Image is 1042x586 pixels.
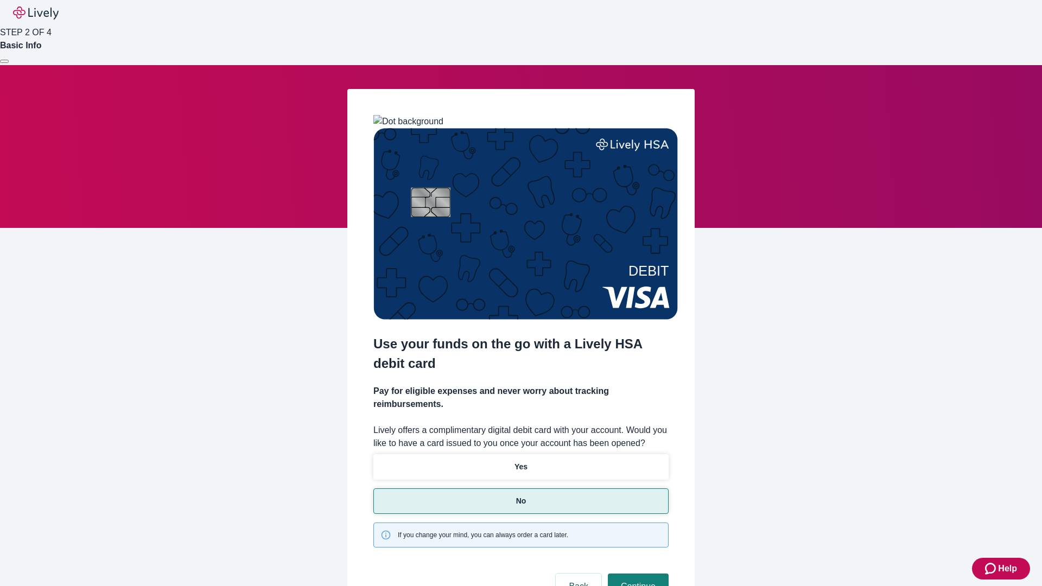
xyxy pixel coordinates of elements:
label: Lively offers a complimentary digital debit card with your account. Would you like to have a card... [373,424,669,450]
button: No [373,488,669,514]
span: Help [998,562,1017,575]
img: Dot background [373,115,443,128]
h2: Use your funds on the go with a Lively HSA debit card [373,334,669,373]
h4: Pay for eligible expenses and never worry about tracking reimbursements. [373,385,669,411]
button: Yes [373,454,669,480]
img: Lively [13,7,59,20]
svg: Zendesk support icon [985,562,998,575]
img: Debit card [373,128,678,320]
p: No [516,495,526,507]
span: If you change your mind, you can always order a card later. [398,530,568,540]
button: Zendesk support iconHelp [972,558,1030,579]
p: Yes [514,461,528,473]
